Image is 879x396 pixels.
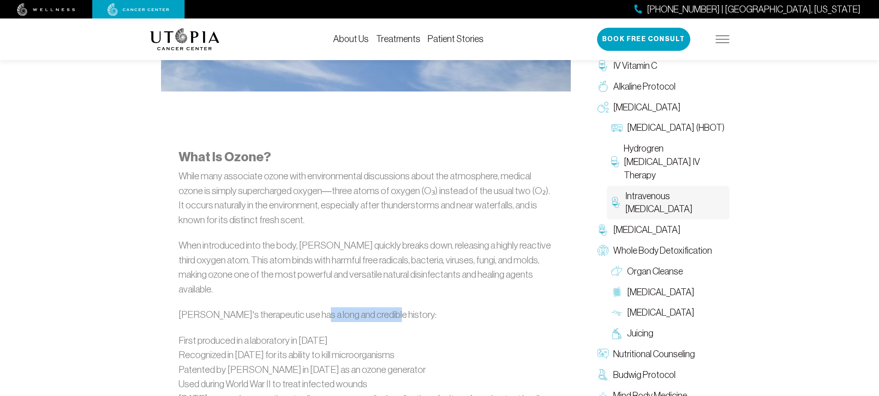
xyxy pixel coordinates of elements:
img: Oxygen Therapy [598,102,609,113]
a: Budwig Protocol [593,365,730,385]
img: Nutritional Counseling [598,348,609,359]
li: Recognized in [DATE] for its ability to kill microorganisms [179,347,553,362]
a: Whole Body Detoxification [593,240,730,261]
span: Nutritional Counseling [613,347,695,361]
span: Organ Cleanse [627,265,683,278]
img: logo [150,28,220,50]
img: Colon Therapy [611,286,622,298]
span: Budwig Protocol [613,368,676,382]
img: cancer center [108,3,169,16]
span: Alkaline Protocol [613,80,676,93]
img: icon-hamburger [716,36,730,43]
img: wellness [17,3,75,16]
img: Whole Body Detoxification [598,245,609,256]
img: Budwig Protocol [598,369,609,380]
a: Hydrogren [MEDICAL_DATA] IV Therapy [607,138,730,185]
img: Intravenous Ozone Therapy [611,197,621,208]
span: [MEDICAL_DATA] [627,306,694,319]
a: IV Vitamin C [593,55,730,76]
a: [MEDICAL_DATA] (HBOT) [607,117,730,138]
li: Used during World War II to treat infected wounds [179,377,553,391]
span: [MEDICAL_DATA] [613,101,681,114]
span: IV Vitamin C [613,59,657,73]
a: Nutritional Counseling [593,344,730,365]
a: Organ Cleanse [607,261,730,282]
span: [PHONE_NUMBER] | [GEOGRAPHIC_DATA], [US_STATE] [647,3,861,16]
img: Hydrogren Peroxide IV Therapy [611,156,619,167]
a: Alkaline Protocol [593,76,730,97]
li: Patented by [PERSON_NAME] in [DATE] as an ozone generator [179,362,553,377]
a: Intravenous [MEDICAL_DATA] [607,186,730,220]
span: [MEDICAL_DATA] (HBOT) [627,121,724,134]
img: Organ Cleanse [611,266,622,277]
img: Chelation Therapy [598,225,609,236]
img: Lymphatic Massage [611,307,622,318]
p: When introduced into the body, [PERSON_NAME] quickly breaks down, releasing a highly reactive thi... [179,238,553,296]
a: Patient Stories [428,34,484,44]
a: Treatments [376,34,420,44]
img: IV Vitamin C [598,60,609,71]
a: [MEDICAL_DATA] [593,219,730,240]
a: [MEDICAL_DATA] [607,302,730,323]
a: [MEDICAL_DATA] [593,97,730,118]
a: Juicing [607,323,730,344]
p: [PERSON_NAME]’s therapeutic use has a long and credible history: [179,307,553,322]
a: [PHONE_NUMBER] | [GEOGRAPHIC_DATA], [US_STATE] [634,3,861,16]
span: [MEDICAL_DATA] [613,223,681,237]
span: Juicing [627,327,653,340]
span: [MEDICAL_DATA] [627,286,694,299]
span: Hydrogren [MEDICAL_DATA] IV Therapy [624,142,725,182]
a: About Us [333,34,369,44]
span: Intravenous [MEDICAL_DATA] [625,189,724,216]
span: Whole Body Detoxification [613,244,712,257]
strong: What Is Ozone? [179,149,271,164]
img: Hyperbaric Oxygen Therapy (HBOT) [611,122,622,134]
p: While many associate ozone with environmental discussions about the atmosphere, medical ozone is ... [179,169,553,227]
a: [MEDICAL_DATA] [607,282,730,303]
img: Alkaline Protocol [598,81,609,92]
img: Juicing [611,328,622,339]
li: First produced in a laboratory in [DATE] [179,333,553,348]
button: Book Free Consult [597,28,690,51]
